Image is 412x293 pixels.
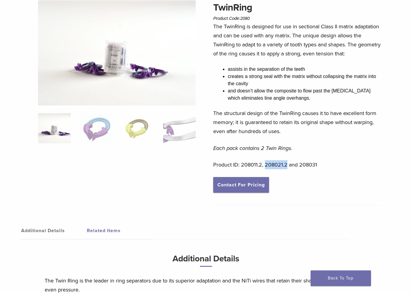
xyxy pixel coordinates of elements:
[228,87,381,102] li: and doesn’t allow the composite to flow past the [MEDICAL_DATA] which eliminates line angle overh...
[213,0,381,15] h1: TwinRing
[80,113,113,143] img: TwinRing - Image 2
[213,16,250,21] span: Product Code:
[213,145,292,151] em: Each pack contains 2 Twin Rings.
[38,0,196,105] img: Twin Ring Series
[240,16,250,21] span: 2080
[213,22,381,58] p: The TwinRing is designed for use in sectional Class II matrix adaptation and can be used with any...
[21,222,87,239] a: Additional Details
[311,270,371,286] a: Back To Top
[45,251,367,272] h3: Additional Details
[122,113,154,143] img: TwinRing - Image 3
[38,113,71,143] img: Twin-Ring-Series-324x324.jpg
[228,66,381,73] li: assists in the separation of the teeth
[213,177,269,193] a: Contact For Pricing
[213,160,381,169] p: Product ID: 208011.2, 208021.2 and 208031
[87,222,153,239] a: Related Items
[213,109,381,136] p: The structural design of the TwinRing causes it to have excellent form memory; it is guaranteed t...
[163,113,196,143] img: TwinRing - Image 4
[228,73,381,87] li: creates a strong seal with the matrix without collapsing the matrix into the cavity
